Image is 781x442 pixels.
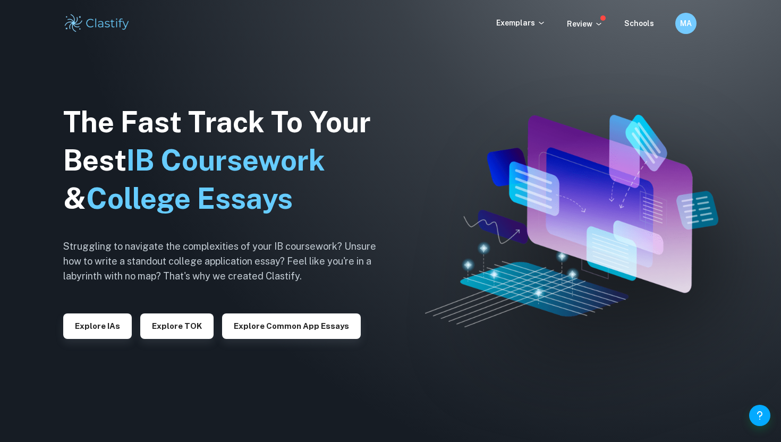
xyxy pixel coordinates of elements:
span: IB Coursework [126,143,325,177]
h6: Struggling to navigate the complexities of your IB coursework? Unsure how to write a standout col... [63,239,393,284]
h1: The Fast Track To Your Best & [63,103,393,218]
img: Clastify logo [63,13,131,34]
button: Explore Common App essays [222,313,361,339]
button: Explore TOK [140,313,214,339]
button: Explore IAs [63,313,132,339]
h6: MA [680,18,692,29]
p: Review [567,18,603,30]
button: MA [675,13,697,34]
p: Exemplars [496,17,546,29]
a: Explore IAs [63,320,132,330]
span: College Essays [86,182,293,215]
a: Explore Common App essays [222,320,361,330]
img: Clastify hero [425,115,718,327]
button: Help and Feedback [749,405,770,426]
a: Schools [624,19,654,28]
a: Explore TOK [140,320,214,330]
